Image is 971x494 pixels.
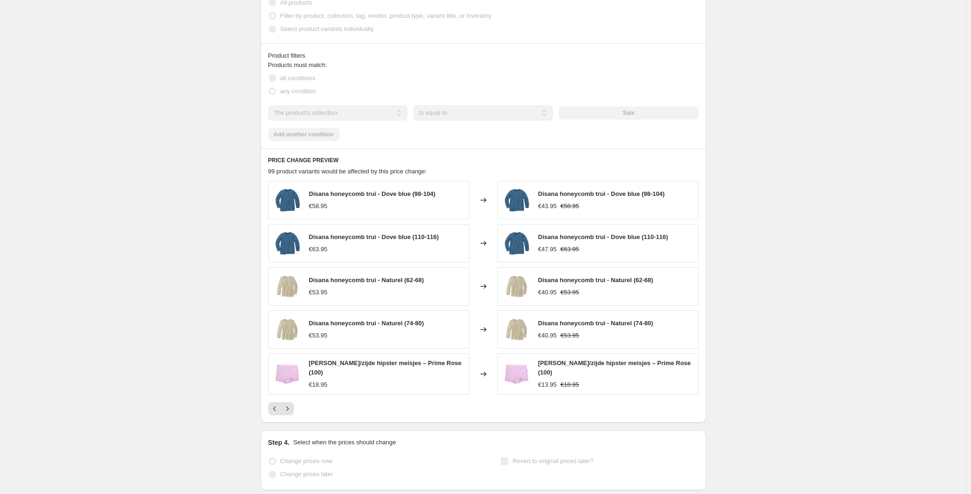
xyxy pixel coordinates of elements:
[280,457,332,464] span: Change prices now
[309,288,328,297] div: €53.95
[309,277,424,284] span: Disana honeycomb trui - Naturel (62-68)
[280,75,316,82] span: all conditions
[309,380,328,389] div: €18.95
[280,88,316,95] span: any condition
[309,320,424,327] span: Disana honeycomb trui - Naturel (74-80)
[268,51,699,60] div: Product filters
[309,233,439,240] span: Disana honeycomb trui - Dove blue (110-116)
[309,331,328,340] div: €53.95
[503,186,531,214] img: DISANA-HONEYCOMB-TRUI-DOVE-BLUE_80x.png
[538,233,668,240] span: Disana honeycomb trui - Dove blue (110-116)
[538,202,557,211] div: €43.95
[309,190,436,197] span: Disana honeycomb trui - Dove blue (98-104)
[268,168,427,175] span: 99 product variants would be affected by this price change:
[268,157,699,164] h6: PRICE CHANGE PREVIEW
[538,190,665,197] span: Disana honeycomb trui - Dove blue (98-104)
[273,315,301,344] img: DISANA-HONEYCOMB-TRUI-NATUREL_80x.png
[503,272,531,300] img: DISANA-HONEYCOMB-TRUI-NATUREL_80x.png
[268,402,281,415] button: Previous
[273,360,301,388] img: JOHA-HIPSTER-MEISJES-WOL-ZIJDE-PRIME-ROSE_80x.png
[503,229,531,257] img: DISANA-HONEYCOMB-TRUI-DOVE-BLUE_80x.png
[503,315,531,344] img: DISANA-HONEYCOMB-TRUI-NATUREL_80x.png
[538,277,654,284] span: Disana honeycomb trui - Naturel (62-68)
[538,359,691,376] span: [PERSON_NAME]/zijde hipster meisjes – Prime Rose (100)
[538,288,557,297] div: €40.95
[280,12,491,19] span: Filter by product, collection, tag, vendor, product type, variant title, or inventory
[273,272,301,300] img: DISANA-HONEYCOMB-TRUI-NATUREL_80x.png
[512,457,594,464] span: Revert to original prices later?
[280,471,333,478] span: Change prices later
[538,245,557,254] div: €47.95
[503,360,531,388] img: JOHA-HIPSTER-MEISJES-WOL-ZIJDE-PRIME-ROSE_80x.png
[268,402,294,415] nav: Pagination
[281,402,294,415] button: Next
[293,438,396,447] p: Select when the prices should change
[280,25,374,32] span: Select product variants individually
[309,359,462,376] span: [PERSON_NAME]/zijde hipster meisjes – Prime Rose (100)
[268,61,327,68] span: Products must match:
[560,380,579,389] strike: €18.95
[538,331,557,340] div: €40.95
[560,331,579,340] strike: €53.95
[273,186,301,214] img: DISANA-HONEYCOMB-TRUI-DOVE-BLUE_80x.png
[560,245,579,254] strike: €63.95
[268,438,290,447] h2: Step 4.
[538,320,654,327] span: Disana honeycomb trui - Naturel (74-80)
[538,380,557,389] div: €13.95
[273,229,301,257] img: DISANA-HONEYCOMB-TRUI-DOVE-BLUE_80x.png
[560,202,579,211] strike: €58.95
[309,202,328,211] div: €58.95
[560,288,579,297] strike: €53.95
[309,245,328,254] div: €63.95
